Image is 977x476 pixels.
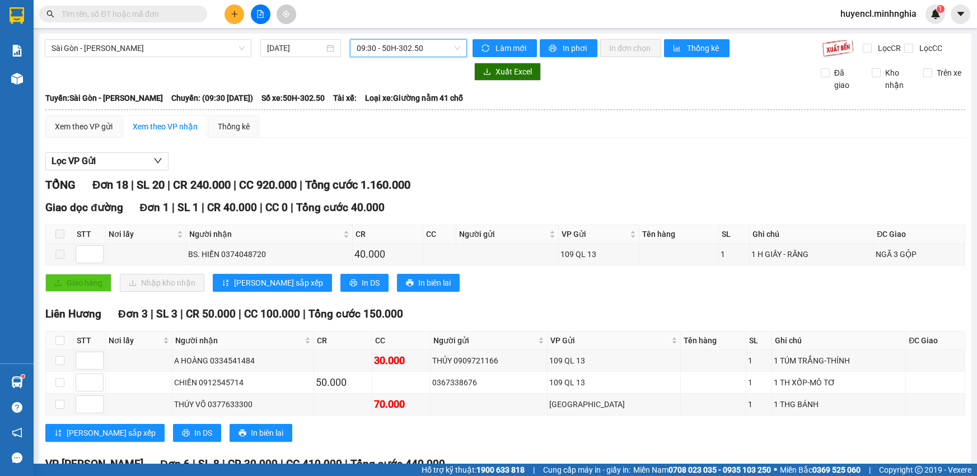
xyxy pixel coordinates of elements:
[131,178,134,192] span: |
[11,45,23,57] img: solution-icon
[173,178,231,192] span: CR 240.000
[12,402,22,413] span: question-circle
[21,375,25,378] sup: 1
[869,464,871,476] span: |
[151,307,153,320] span: |
[432,354,545,367] div: THỦY 0909721166
[109,334,161,347] span: Nơi lấy
[548,394,681,416] td: Sài Gòn
[357,40,460,57] span: 09:30 - 50H-302.50
[772,332,906,350] th: Ghi chú
[459,228,547,240] span: Người gửi
[175,334,302,347] span: Người nhận
[365,92,463,104] span: Loại xe: Giường nằm 41 chỗ
[291,201,293,214] span: |
[349,279,357,288] span: printer
[748,376,769,389] div: 1
[153,156,162,165] span: down
[495,42,528,54] span: Làm mới
[239,178,297,192] span: CC 920.000
[719,225,750,244] th: SL
[433,334,536,347] span: Người gửi
[12,427,22,438] span: notification
[812,465,861,474] strong: 0369 525 060
[562,228,628,240] span: VP Gửi
[354,246,421,262] div: 40.000
[261,92,325,104] span: Số xe: 50H-302.50
[277,4,296,24] button: aim
[397,274,460,292] button: printerIn biên lai
[881,67,914,91] span: Kho nhận
[74,225,106,244] th: STT
[560,248,637,260] div: 109 QL 13
[374,353,428,368] div: 30.000
[118,307,148,320] span: Đơn 3
[52,40,245,57] span: Sài Gòn - Phan Rí
[639,225,719,244] th: Tên hàng
[286,458,342,470] span: CC 410.000
[194,427,212,439] span: In DS
[174,376,312,389] div: CHIẾN 0912545714
[45,274,111,292] button: uploadGiao hàng
[681,332,746,350] th: Tên hàng
[120,274,204,292] button: downloadNhập kho nhận
[174,398,312,410] div: THÚY VÕ 0377633300
[45,458,143,470] span: VP [PERSON_NAME]
[600,39,661,57] button: In đơn chọn
[748,354,769,367] div: 1
[937,5,945,13] sup: 1
[133,120,198,133] div: Xem theo VP nhận
[748,398,769,410] div: 1
[92,178,128,192] span: Đơn 18
[233,178,236,192] span: |
[256,10,264,18] span: file-add
[956,9,966,19] span: caret-down
[213,274,332,292] button: sort-ascending[PERSON_NAME] sắp xếp
[180,307,183,320] span: |
[167,178,170,192] span: |
[374,396,428,412] div: 70.000
[109,228,175,240] span: Nơi lấy
[482,44,491,53] span: sync
[830,67,863,91] span: Đã giao
[423,225,456,244] th: CC
[207,201,257,214] span: CR 40.000
[239,307,241,320] span: |
[669,465,771,474] strong: 0708 023 035 - 0935 103 250
[54,429,62,438] span: sort-ascending
[74,332,106,350] th: STT
[193,458,195,470] span: |
[172,201,175,214] span: |
[350,458,445,470] span: Tổng cước 440.000
[314,332,372,350] th: CR
[345,458,348,470] span: |
[234,277,323,289] span: [PERSON_NAME] sắp xếp
[687,42,721,54] span: Thống kê
[156,307,177,320] span: SL 3
[548,350,681,372] td: 109 QL 13
[340,274,389,292] button: printerIn DS
[831,7,925,21] span: huyencl.minhnghia
[45,178,76,192] span: TỔNG
[915,466,923,474] span: copyright
[633,464,771,476] span: Miền Nam
[171,92,253,104] span: Chuyến: (09:30 [DATE])
[251,4,270,24] button: file-add
[432,376,545,389] div: 0367338676
[473,39,537,57] button: syncLàm mới
[874,225,965,244] th: ĐC Giao
[474,63,541,81] button: downloadXuất Excel
[228,458,278,470] span: CR 30.000
[549,398,679,410] div: [GEOGRAPHIC_DATA]
[353,225,423,244] th: CR
[774,354,904,367] div: 1 TÚM TRẮNG-THÍNH
[10,7,24,24] img: logo-vxr
[45,152,169,170] button: Lọc VP Gửi
[774,398,904,410] div: 1 THG BÁNH
[938,5,942,13] span: 1
[202,201,204,214] span: |
[874,244,965,265] td: NGÃ 3 GỘP
[549,354,679,367] div: 109 QL 13
[265,201,288,214] span: CC 0
[62,8,194,20] input: Tìm tên, số ĐT hoặc mã đơn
